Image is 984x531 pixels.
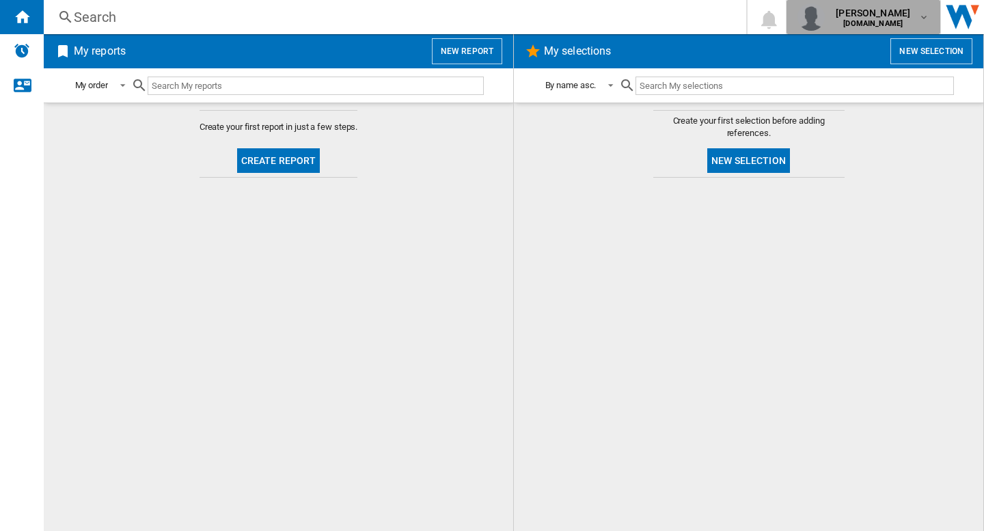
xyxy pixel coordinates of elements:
[71,38,128,64] h2: My reports
[843,19,903,28] b: [DOMAIN_NAME]
[200,121,358,133] span: Create your first report in just a few steps.
[432,38,502,64] button: New report
[75,80,108,90] div: My order
[635,77,953,95] input: Search My selections
[545,80,597,90] div: By name asc.
[836,6,910,20] span: [PERSON_NAME]
[74,8,711,27] div: Search
[148,77,484,95] input: Search My reports
[707,148,790,173] button: New selection
[797,3,825,31] img: profile.jpg
[541,38,614,64] h2: My selections
[653,115,845,139] span: Create your first selection before adding references.
[237,148,320,173] button: Create report
[14,42,30,59] img: alerts-logo.svg
[890,38,972,64] button: New selection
